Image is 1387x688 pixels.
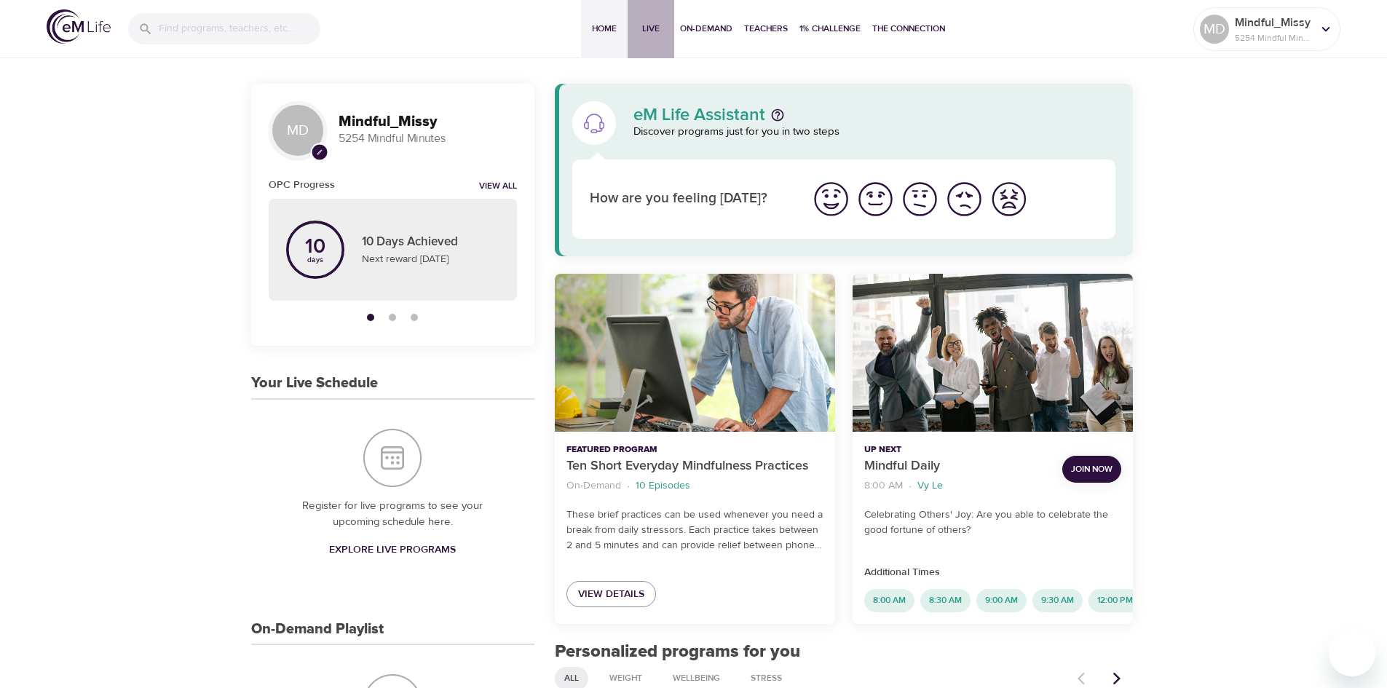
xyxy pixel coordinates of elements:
[1329,630,1375,676] iframe: Button to launch messaging window
[744,21,788,36] span: Teachers
[976,594,1027,606] span: 9:00 AM
[280,498,505,531] p: Register for live programs to see your upcoming schedule here.
[799,21,861,36] span: 1% Challenge
[920,594,971,606] span: 8:30 AM
[633,21,668,36] span: Live
[269,101,327,159] div: MD
[566,476,823,496] nav: breadcrumb
[636,478,690,494] p: 10 Episodes
[976,589,1027,612] div: 9:00 AM
[872,21,945,36] span: The Connection
[742,672,791,684] span: Stress
[582,111,606,135] img: eM Life Assistant
[627,476,630,496] li: ·
[811,179,851,219] img: great
[1062,456,1121,483] button: Join Now
[479,181,517,193] a: View all notifications
[1032,594,1083,606] span: 9:30 AM
[633,106,765,124] p: eM Life Assistant
[555,641,1134,663] h2: Personalized programs for you
[809,177,853,221] button: I'm feeling great
[1235,31,1312,44] p: 5254 Mindful Minutes
[362,233,499,252] p: 10 Days Achieved
[556,672,588,684] span: All
[920,589,971,612] div: 8:30 AM
[917,478,943,494] p: Vy Le
[251,621,384,638] h3: On-Demand Playlist
[363,429,422,487] img: Your Live Schedule
[942,177,987,221] button: I'm feeling bad
[269,177,335,193] h6: OPC Progress
[989,179,1029,219] img: worst
[566,443,823,456] p: Featured Program
[855,179,896,219] img: good
[864,443,1051,456] p: Up Next
[864,589,914,612] div: 8:00 AM
[566,456,823,476] p: Ten Short Everyday Mindfulness Practices
[339,114,517,130] h3: Mindful_Missy
[1071,462,1113,477] span: Join Now
[362,252,499,267] p: Next reward [DATE]
[159,13,320,44] input: Find programs, teachers, etc...
[47,9,111,44] img: logo
[1088,594,1142,606] span: 12:00 PM
[566,478,621,494] p: On-Demand
[853,274,1133,432] button: Mindful Daily
[900,179,940,219] img: ok
[864,507,1121,538] p: Celebrating Others' Joy: Are you able to celebrate the good fortune of others?
[566,507,823,553] p: These brief practices can be used whenever you need a break from daily stressors. Each practice t...
[633,124,1116,141] p: Discover programs just for you in two steps
[1032,589,1083,612] div: 9:30 AM
[864,478,903,494] p: 8:00 AM
[1235,14,1312,31] p: Mindful_Missy
[909,476,912,496] li: ·
[864,476,1051,496] nav: breadcrumb
[987,177,1031,221] button: I'm feeling worst
[587,21,622,36] span: Home
[864,456,1051,476] p: Mindful Daily
[590,189,791,210] p: How are you feeling [DATE]?
[1200,15,1229,44] div: MD
[664,672,729,684] span: Wellbeing
[1088,589,1142,612] div: 12:00 PM
[305,257,325,263] p: days
[864,565,1121,580] p: Additional Times
[339,130,517,147] p: 5254 Mindful Minutes
[323,537,462,564] a: Explore Live Programs
[566,581,656,608] a: View Details
[680,21,732,36] span: On-Demand
[305,237,325,257] p: 10
[329,541,456,559] span: Explore Live Programs
[944,179,984,219] img: bad
[251,375,378,392] h3: Your Live Schedule
[555,274,835,432] button: Ten Short Everyday Mindfulness Practices
[864,594,914,606] span: 8:00 AM
[853,177,898,221] button: I'm feeling good
[898,177,942,221] button: I'm feeling ok
[601,672,651,684] span: Weight
[578,585,644,604] span: View Details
